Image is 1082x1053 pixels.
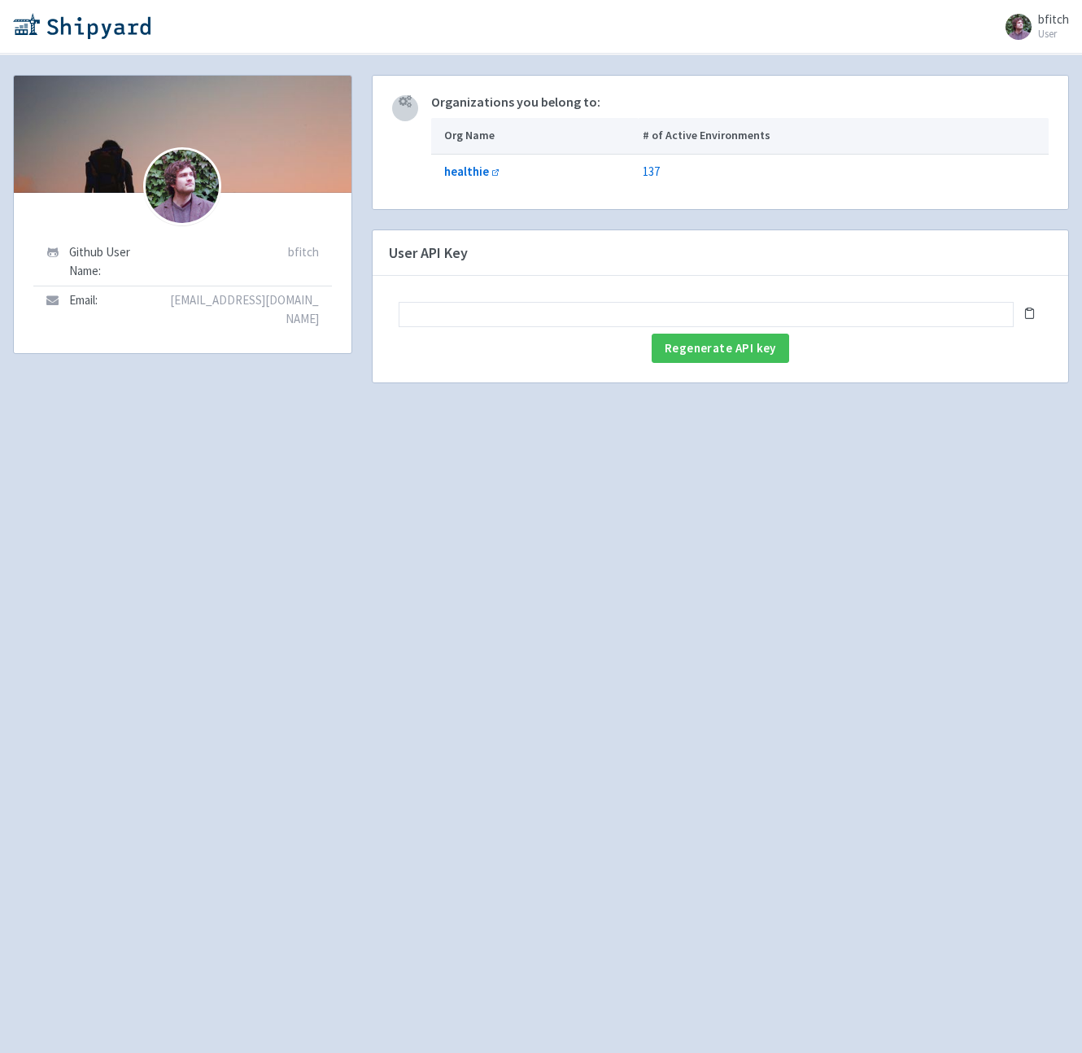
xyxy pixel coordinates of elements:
small: User [1038,28,1069,39]
a: 137 [643,164,660,179]
th: # of Active Environments [638,118,1049,154]
img: Shipyard logo [13,13,151,39]
span: bfitch [1038,11,1069,27]
th: Org Name [431,118,638,154]
span: bfitch [288,244,319,260]
span: Regenerate API key [665,340,776,356]
a: bfitch User [996,13,1069,39]
td: Github User Name: [63,238,159,286]
td: Email: [63,286,159,333]
button: Regenerate API key [652,334,789,363]
a: healthie [444,164,500,179]
img: 577208 [143,147,221,225]
span: [EMAIL_ADDRESS][DOMAIN_NAME] [170,292,319,326]
h4: User API Key [373,230,1068,276]
h5: Organizations you belong to: [431,95,1049,110]
b: healthie [444,164,489,179]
